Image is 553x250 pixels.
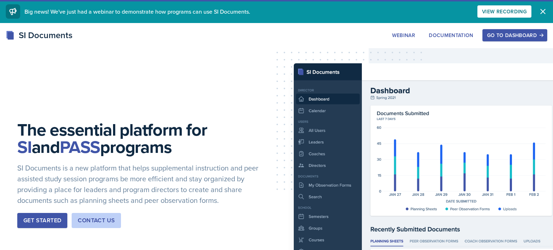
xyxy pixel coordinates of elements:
button: Documentation [424,29,478,41]
div: SI Documents [6,29,72,42]
div: Contact Us [78,216,115,225]
div: Webinar [392,32,415,38]
span: Big news! We've just had a webinar to demonstrate how programs can use SI Documents. [24,8,250,15]
button: Contact Us [72,213,121,228]
button: View Recording [477,5,531,18]
div: Go to Dashboard [487,32,543,38]
button: Go to Dashboard [482,29,547,41]
button: Get Started [17,213,67,228]
div: Documentation [429,32,473,38]
button: Webinar [387,29,420,41]
div: Get Started [23,216,61,225]
div: View Recording [482,9,527,14]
